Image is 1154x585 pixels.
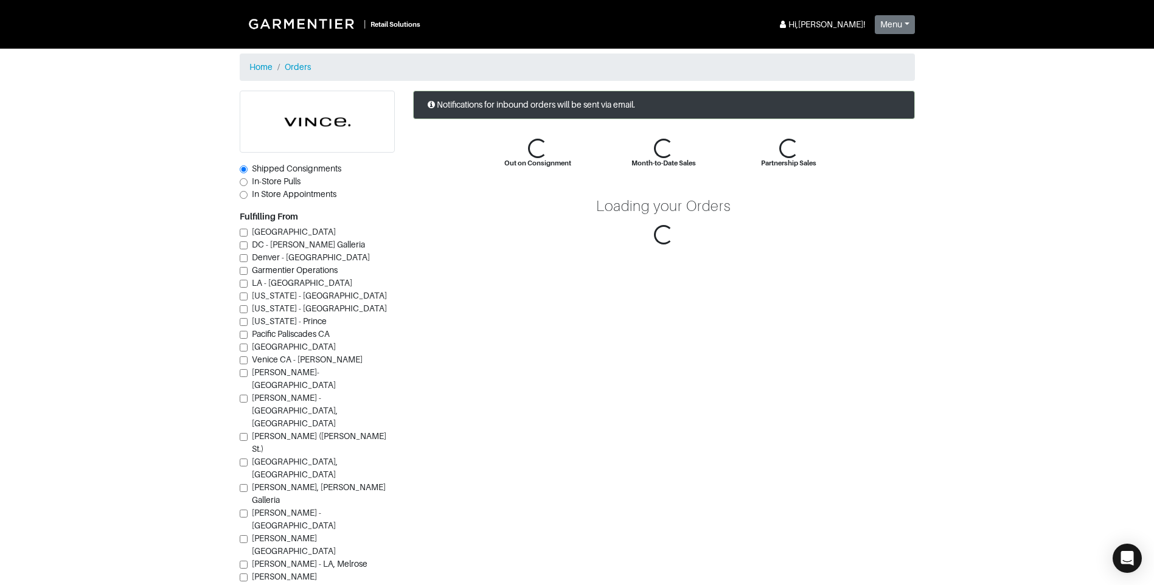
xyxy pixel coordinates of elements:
input: LA - [GEOGRAPHIC_DATA] [240,280,248,288]
input: [PERSON_NAME] - [GEOGRAPHIC_DATA] [240,510,248,517]
input: [US_STATE] - [GEOGRAPHIC_DATA] [240,305,248,313]
div: Notifications for inbound orders will be sent via email. [413,91,915,119]
button: Menu [875,15,915,34]
span: [PERSON_NAME][GEOGRAPHIC_DATA] [252,533,336,556]
img: cyAkLTq7csKWtL9WARqkkVaF.png [240,91,394,152]
span: [PERSON_NAME] - [GEOGRAPHIC_DATA], [GEOGRAPHIC_DATA] [252,393,338,428]
span: [US_STATE] - Prince [252,316,327,326]
input: Shipped Consignments [240,165,248,173]
span: Pacific Paliscades CA [252,329,330,339]
div: Month-to-Date Sales [631,158,696,168]
span: [PERSON_NAME], [PERSON_NAME] Galleria [252,482,386,505]
input: [PERSON_NAME]-[GEOGRAPHIC_DATA] [240,369,248,377]
span: [US_STATE] - [GEOGRAPHIC_DATA] [252,291,387,300]
span: [PERSON_NAME] ([PERSON_NAME] St.) [252,431,386,454]
span: DC - [PERSON_NAME] Galleria [252,240,365,249]
input: Garmentier Operations [240,267,248,275]
div: | [364,18,366,30]
a: |Retail Solutions [240,10,425,38]
div: Loading your Orders [596,198,732,215]
div: Open Intercom Messenger [1113,544,1142,573]
input: DC - [PERSON_NAME] Galleria [240,241,248,249]
input: [GEOGRAPHIC_DATA] [240,229,248,237]
div: Partnership Sales [761,158,816,168]
small: Retail Solutions [370,21,420,28]
input: [PERSON_NAME][GEOGRAPHIC_DATA]. [240,573,248,581]
span: In Store Appointments [252,189,336,199]
input: In Store Appointments [240,191,248,199]
span: [GEOGRAPHIC_DATA], [GEOGRAPHIC_DATA] [252,457,338,479]
input: [PERSON_NAME] ([PERSON_NAME] St.) [240,433,248,441]
span: [GEOGRAPHIC_DATA] [252,342,336,351]
input: Venice CA - [PERSON_NAME] [240,356,248,364]
span: LA - [GEOGRAPHIC_DATA] [252,278,352,288]
img: Garmentier [242,12,364,35]
input: In-Store Pulls [240,178,248,186]
nav: breadcrumb [240,54,915,81]
input: [PERSON_NAME], [PERSON_NAME] Galleria [240,484,248,492]
input: [PERSON_NAME][GEOGRAPHIC_DATA] [240,535,248,543]
span: [US_STATE] - [GEOGRAPHIC_DATA] [252,303,387,313]
input: [GEOGRAPHIC_DATA] [240,344,248,351]
span: Shipped Consignments [252,164,341,173]
span: [PERSON_NAME] - [GEOGRAPHIC_DATA] [252,508,336,530]
span: Venice CA - [PERSON_NAME] [252,355,363,364]
input: Pacific Paliscades CA [240,331,248,339]
span: In-Store Pulls [252,176,301,186]
input: Denver - [GEOGRAPHIC_DATA] [240,254,248,262]
label: Fulfilling From [240,210,298,223]
div: Out on Consignment [504,158,571,168]
span: [PERSON_NAME]-[GEOGRAPHIC_DATA] [252,367,336,390]
input: [PERSON_NAME] - [GEOGRAPHIC_DATA], [GEOGRAPHIC_DATA] [240,395,248,403]
input: [GEOGRAPHIC_DATA], [GEOGRAPHIC_DATA] [240,459,248,466]
span: [GEOGRAPHIC_DATA] [252,227,336,237]
input: [PERSON_NAME] - LA, Melrose [240,561,248,569]
a: Home [249,62,273,72]
input: [US_STATE] - [GEOGRAPHIC_DATA] [240,292,248,300]
div: Hi, [PERSON_NAME] ! [777,18,865,31]
span: [PERSON_NAME] - LA, Melrose [252,559,367,569]
span: Denver - [GEOGRAPHIC_DATA] [252,252,370,262]
input: [US_STATE] - Prince [240,318,248,326]
span: Garmentier Operations [252,265,338,275]
a: Orders [285,62,311,72]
